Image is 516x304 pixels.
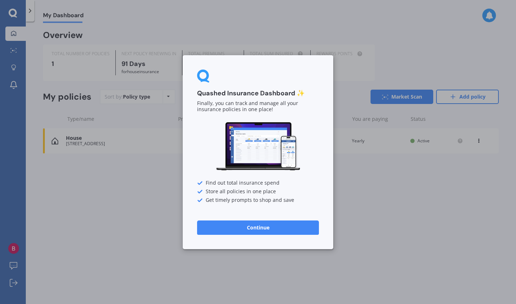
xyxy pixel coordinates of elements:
p: Finally, you can track and manage all your insurance policies in one place! [197,100,319,113]
img: Dashboard [215,121,301,172]
div: Find out total insurance spend [197,180,319,186]
h3: Quashed Insurance Dashboard ✨ [197,89,319,98]
div: Get timely prompts to shop and save [197,197,319,203]
button: Continue [197,220,319,234]
div: Store all policies in one place [197,189,319,194]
